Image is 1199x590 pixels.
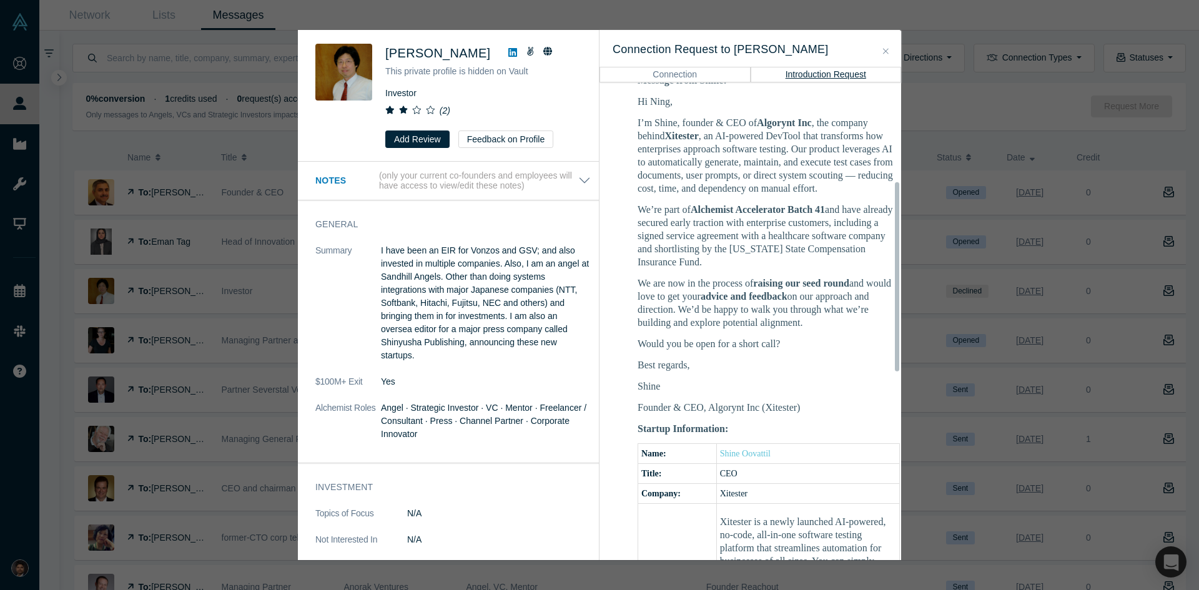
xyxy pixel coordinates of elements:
b: Startup Information: [638,423,728,434]
button: Connection [599,67,751,82]
img: Ning Sung's Profile Image [315,44,372,101]
button: Introduction Request [751,67,902,82]
strong: Algorynt Inc [757,117,812,128]
p: Founder & CEO, Algorynt Inc (Xitester) [638,401,900,414]
dt: Summary [315,244,381,375]
dt: Alchemist Roles [315,401,381,454]
dd: Angel · Strategic Investor · VC · Mentor · Freelancer / Consultant · Press · Channel Partner · Co... [381,401,591,441]
p: Best regards, [638,358,900,371]
strong: raising our seed round [753,278,849,288]
h3: Notes [315,174,377,187]
p: (only your current co-founders and employees will have access to view/edit these notes) [379,170,578,192]
b: Name: [641,449,666,458]
p: We’re part of and have already secured early traction with enterprise customers, including a sign... [638,203,900,268]
dt: $100M+ Exit [315,375,381,401]
p: Hi Ning, [638,95,900,108]
button: Feedback on Profile [458,130,554,148]
dt: Topics of Focus [315,507,407,533]
p: I’m Shine, founder & CEO of , the company behind , an AI-powered DevTool that transforms how ente... [638,116,900,195]
dd: N/A [407,507,591,520]
h3: Connection Request to [PERSON_NAME] [613,41,888,58]
p: Shine [638,380,900,393]
span: [PERSON_NAME] [385,46,490,60]
button: Add Review [385,130,450,148]
h3: Investment [315,481,573,494]
a: Shine Oovattil [720,449,771,458]
td: CEO [716,464,899,484]
button: Notes (only your current co-founders and employees will have access to view/edit these notes) [315,170,591,192]
p: We are now in the process of and would love to get your on our approach and direction. We’d be ha... [638,277,900,329]
dt: Not Interested In [315,533,407,559]
h3: General [315,218,573,231]
b: Company: [641,489,681,498]
span: Investor [385,88,417,98]
dd: Yes [381,375,591,388]
strong: Alchemist Accelerator Batch 41 [691,204,825,215]
dd: N/A [407,533,591,546]
p: This private profile is hidden on Vault [385,65,581,78]
td: Xitester [716,484,899,504]
p: I have been an EIR for Vonzos and GSV; and also invested in multiple companies. Also, I am an ang... [381,244,591,362]
i: ( 2 ) [440,106,450,116]
button: Close [879,44,892,59]
p: Would you be open for a short call? [638,337,900,350]
strong: advice and feedback [701,291,787,302]
b: Title: [641,469,661,478]
strong: Xitester [665,130,699,141]
p: competitive technology, matching the market needs, strong VCs [407,559,591,586]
